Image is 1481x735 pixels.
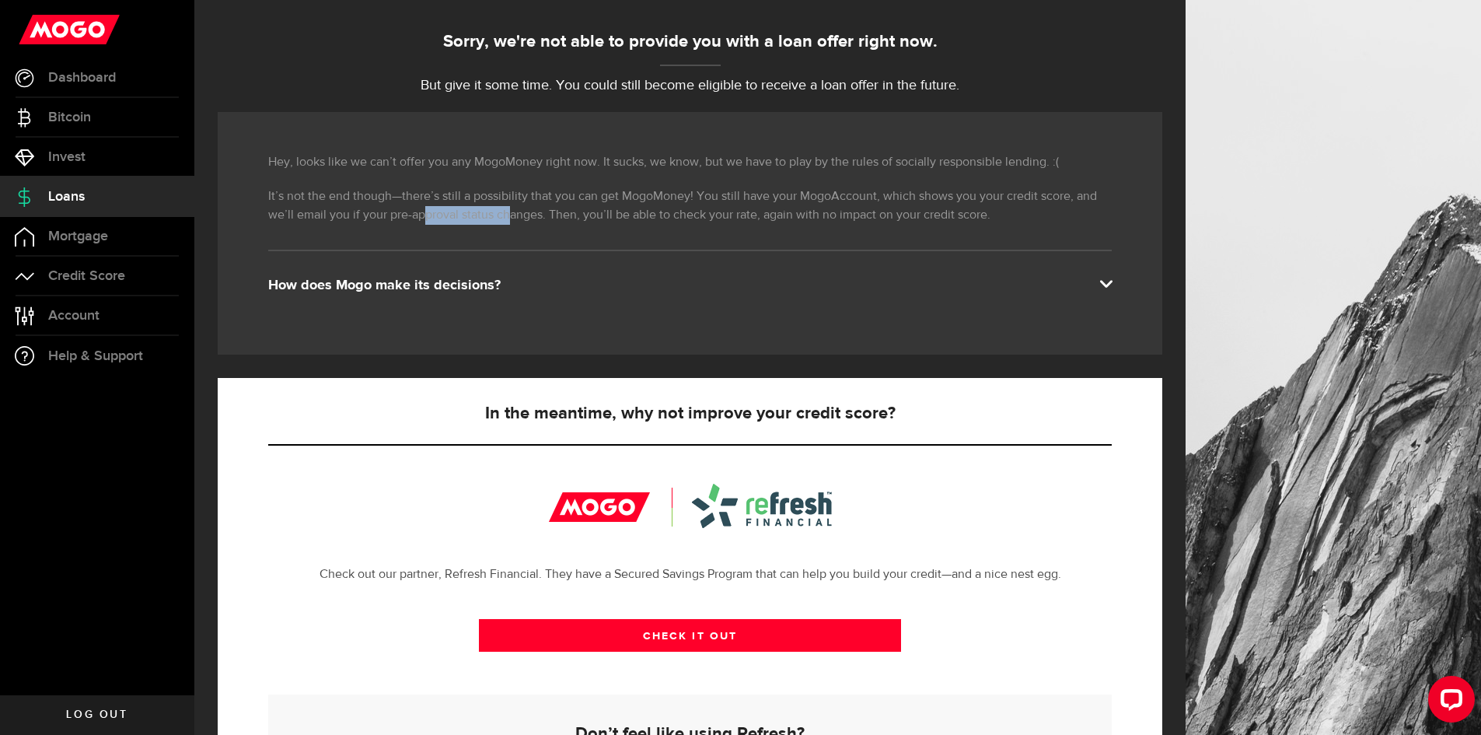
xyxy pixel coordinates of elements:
[48,309,100,323] span: Account
[268,187,1112,225] p: It’s not the end though—there’s still a possibility that you can get MogoMoney! You still have yo...
[48,190,85,204] span: Loans
[66,709,127,720] span: Log out
[48,349,143,363] span: Help & Support
[268,404,1112,423] h5: In the meantime, why not improve your credit score?
[48,269,125,283] span: Credit Score
[479,619,901,652] a: CHECK IT OUT
[268,565,1112,584] p: Check out our partner, Refresh Financial. They have a Secured Savings Program that can help you b...
[48,71,116,85] span: Dashboard
[218,30,1162,55] div: Sorry, we're not able to provide you with a loan offer right now.
[268,153,1112,172] p: Hey, looks like we can’t offer you any MogoMoney right now. It sucks, we know, but we have to pla...
[48,229,108,243] span: Mortgage
[48,150,86,164] span: Invest
[1416,670,1481,735] iframe: LiveChat chat widget
[48,110,91,124] span: Bitcoin
[218,75,1162,96] p: But give it some time. You could still become eligible to receive a loan offer in the future.
[268,276,1112,295] div: How does Mogo make its decisions?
